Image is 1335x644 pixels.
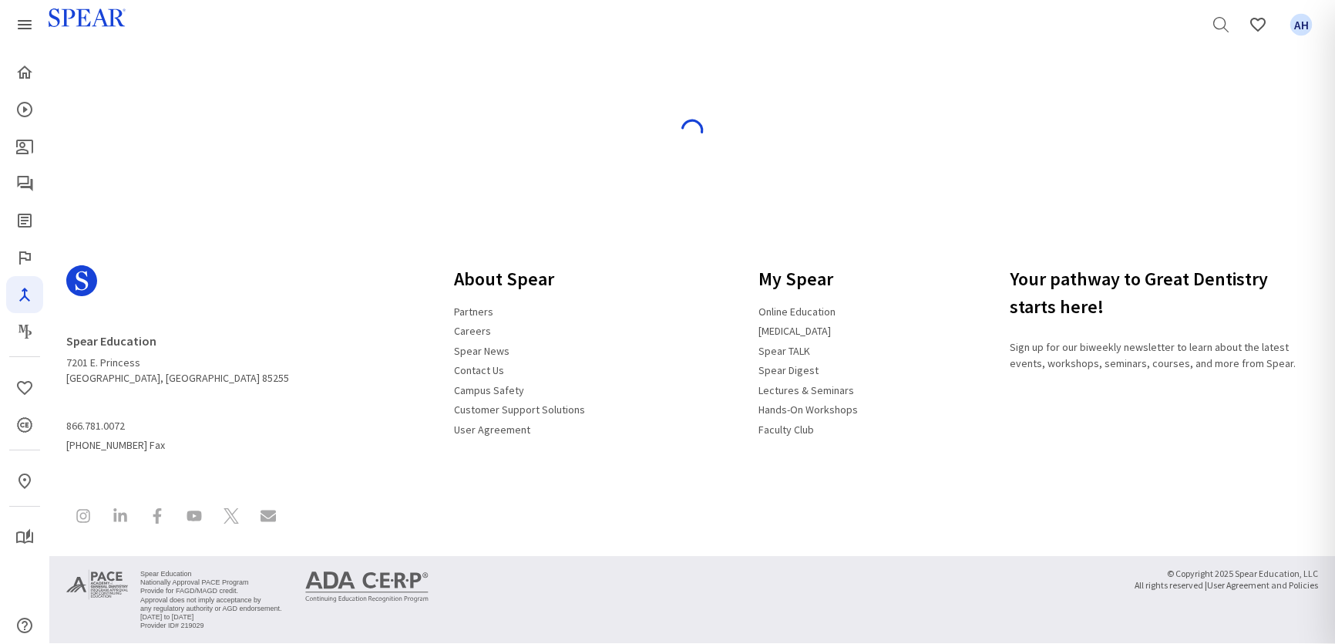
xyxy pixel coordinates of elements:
[66,413,134,440] a: 866.781.0072
[445,259,594,299] h3: About Spear
[214,499,248,537] a: Spear Education on X
[6,369,43,406] a: Favorites
[1239,6,1276,43] a: Favorites
[749,338,819,364] a: Spear TALK
[6,607,43,644] a: Help
[103,499,137,537] a: Spear Education on LinkedIn
[6,239,43,276] a: Faculty Club Elite
[749,259,867,299] h3: My Spear
[445,298,503,325] a: Partners
[6,6,43,43] a: Spear Products
[6,463,43,500] a: In-Person & Virtual
[66,413,289,453] span: [PHONE_NUMBER] Fax
[66,568,128,601] img: Approved PACE Program Provider
[66,265,97,296] svg: Spear Logo
[6,91,43,128] a: Courses
[140,578,282,587] li: Nationally Approval PACE Program
[680,118,704,143] img: spinner-blue.svg
[1207,576,1318,594] a: User Agreement and Policies
[6,406,43,443] a: CE Credits
[1010,259,1326,327] h3: Your pathway to Great Dentistry starts here!
[6,165,43,202] a: Spear Talk
[140,499,174,537] a: Spear Education on Facebook
[445,357,513,383] a: Contact Us
[140,587,282,595] li: Provide for FAGD/MAGD credit.
[749,357,828,383] a: Spear Digest
[749,396,867,423] a: Hands-On Workshops
[140,613,282,622] li: [DATE] to [DATE]
[749,318,840,344] a: [MEDICAL_DATA]
[76,96,1308,110] h4: Loading
[140,622,282,630] li: Provider ID# 219029
[66,259,289,315] a: Spear Logo
[445,338,519,364] a: Spear News
[140,570,282,578] li: Spear Education
[140,596,282,605] li: Approval does not imply acceptance by
[445,318,500,344] a: Careers
[445,396,594,423] a: Customer Support Solutions
[6,54,43,91] a: Home
[6,519,43,556] a: My Study Club
[305,572,429,602] img: ADA CERP Continuing Education Recognition Program
[66,327,289,386] address: 7201 E. Princess [GEOGRAPHIC_DATA], [GEOGRAPHIC_DATA] 85255
[749,377,863,403] a: Lectures & Seminars
[749,298,845,325] a: Online Education
[1290,14,1313,36] span: AH
[749,416,823,443] a: Faculty Club
[1202,6,1239,43] a: Search
[251,499,285,537] a: Contact Spear Education
[140,605,282,613] li: any regulatory authority or AGD endorsement.
[66,327,166,355] a: Spear Education
[66,499,100,537] a: Spear Education on Instagram
[445,377,533,403] a: Campus Safety
[6,202,43,239] a: Spear Digest
[445,416,540,443] a: User Agreement
[6,313,43,350] a: Masters Program
[1283,6,1320,43] a: Favorites
[177,499,211,537] a: Spear Education on YouTube
[6,128,43,165] a: Patient Education
[1135,568,1318,592] small: © Copyright 2025 Spear Education, LLC All rights reserved |
[6,276,43,313] a: Navigator Pro
[1010,339,1326,372] p: Sign up for our biweekly newsletter to learn about the latest events, workshops, seminars, course...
